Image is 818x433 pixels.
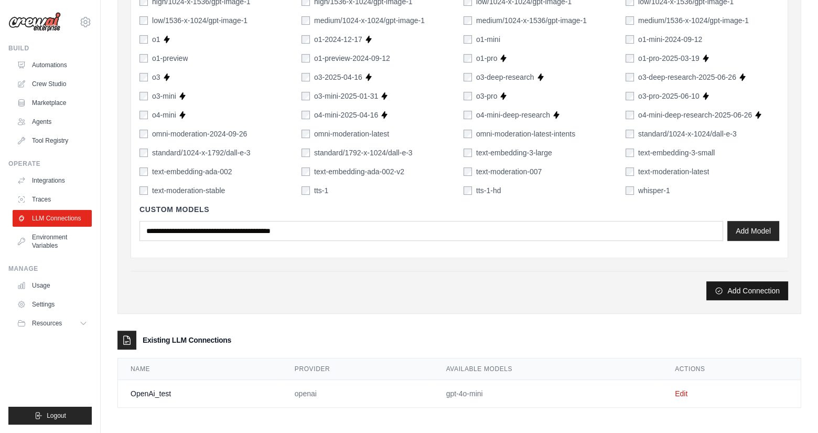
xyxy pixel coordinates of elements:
th: Actions [662,358,801,380]
label: low/1536-x-1024/gpt-image-1 [152,15,247,26]
input: text-moderation-007 [464,167,472,176]
label: o3 [152,72,160,82]
input: standard/1792-x-1024/dall-e-3 [302,149,310,157]
label: o4-mini [152,110,176,120]
label: whisper-1 [638,185,670,196]
span: Resources [32,319,62,328]
label: o3-pro [476,91,497,101]
th: Name [118,358,282,380]
button: Resources [13,315,92,332]
label: o4-mini-2025-04-16 [314,110,378,120]
button: Logout [8,407,92,425]
input: standard/1024-x-1792/dall-e-3 [139,149,148,157]
a: Usage [13,277,92,294]
input: o4-mini-deep-research [464,111,472,119]
input: omni-moderation-2024-09-26 [139,130,148,138]
label: o3-deep-research-2025-06-26 [638,72,736,82]
label: o4-mini-deep-research [476,110,550,120]
input: whisper-1 [626,186,634,195]
a: Environment Variables [13,229,92,254]
input: text-embedding-ada-002 [139,167,148,176]
a: Traces [13,191,92,208]
label: o3-deep-research [476,72,534,82]
label: o4-mini-deep-research-2025-06-26 [638,110,752,120]
input: o1-pro-2025-03-19 [626,54,634,62]
input: omni-moderation-latest [302,130,310,138]
input: o3-mini [139,92,148,100]
label: o3-pro-2025-06-10 [638,91,699,101]
input: o3 [139,73,148,81]
td: gpt-4o-mini [434,379,663,407]
img: Logo [8,12,61,32]
a: Crew Studio [13,76,92,92]
input: o3-pro-2025-06-10 [626,92,634,100]
input: text-moderation-latest [626,167,634,176]
div: Operate [8,160,92,168]
button: Add Model [727,221,779,241]
label: text-moderation-latest [638,166,709,177]
label: text-embedding-ada-002 [152,166,232,177]
a: Automations [13,57,92,73]
h3: Existing LLM Connections [143,335,231,345]
label: text-moderation-stable [152,185,225,196]
button: Add Connection [706,281,788,300]
label: o1-pro-2025-03-19 [638,53,699,64]
input: standard/1024-x-1024/dall-e-3 [626,130,634,138]
input: o4-mini [139,111,148,119]
input: medium/1536-x-1024/gpt-image-1 [626,16,634,25]
label: omni-moderation-latest [314,129,389,139]
input: o4-mini-deep-research-2025-06-26 [626,111,634,119]
input: o3-deep-research-2025-06-26 [626,73,634,81]
label: standard/1024-x-1024/dall-e-3 [638,129,737,139]
input: low/1536-x-1024/gpt-image-1 [139,16,148,25]
label: text-embedding-3-small [638,147,715,158]
td: openai [282,379,434,407]
input: o3-deep-research [464,73,472,81]
th: Provider [282,358,434,380]
label: text-moderation-007 [476,166,542,177]
td: OpenAi_test [118,379,282,407]
input: tts-1-hd [464,186,472,195]
label: o3-2025-04-16 [314,72,362,82]
input: o1-2024-12-17 [302,35,310,44]
label: o1-pro [476,53,497,64]
label: o1-mini [476,34,500,45]
label: omni-moderation-2024-09-26 [152,129,247,139]
input: medium/1024-x-1024/gpt-image-1 [302,16,310,25]
label: o1-preview [152,53,188,64]
label: text-embedding-ada-002-v2 [314,166,404,177]
label: tts-1 [314,185,328,196]
input: text-moderation-stable [139,186,148,195]
input: o1-mini-2024-09-12 [626,35,634,44]
input: o1-preview [139,54,148,62]
a: LLM Connections [13,210,92,227]
input: text-embedding-ada-002-v2 [302,167,310,176]
input: o1 [139,35,148,44]
input: medium/1024-x-1536/gpt-image-1 [464,16,472,25]
label: omni-moderation-latest-intents [476,129,575,139]
a: Marketplace [13,94,92,111]
label: o1 [152,34,160,45]
input: text-embedding-3-small [626,149,634,157]
a: Edit [675,389,687,398]
label: o1-mini-2024-09-12 [638,34,702,45]
label: standard/1024-x-1792/dall-e-3 [152,147,251,158]
label: medium/1536-x-1024/gpt-image-1 [638,15,749,26]
input: o4-mini-2025-04-16 [302,111,310,119]
h4: Custom Models [139,204,779,215]
input: tts-1 [302,186,310,195]
input: omni-moderation-latest-intents [464,130,472,138]
input: o3-pro [464,92,472,100]
label: o3-mini-2025-01-31 [314,91,378,101]
input: o3-mini-2025-01-31 [302,92,310,100]
label: o1-2024-12-17 [314,34,362,45]
div: Manage [8,265,92,273]
label: standard/1792-x-1024/dall-e-3 [314,147,413,158]
a: Integrations [13,172,92,189]
label: medium/1024-x-1024/gpt-image-1 [314,15,425,26]
a: Settings [13,296,92,313]
a: Tool Registry [13,132,92,149]
a: Agents [13,113,92,130]
label: text-embedding-3-large [476,147,552,158]
th: Available Models [434,358,663,380]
